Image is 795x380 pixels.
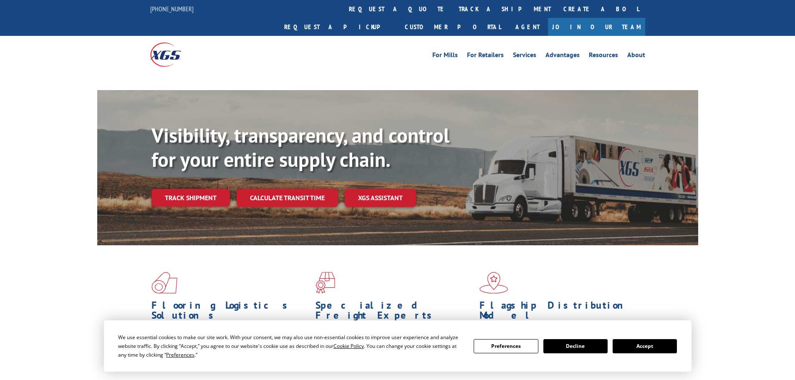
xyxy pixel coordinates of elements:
[151,272,177,294] img: xgs-icon-total-supply-chain-intelligence-red
[150,5,194,13] a: [PHONE_NUMBER]
[480,300,637,325] h1: Flagship Distribution Model
[467,52,504,61] a: For Retailers
[613,339,677,353] button: Accept
[118,333,464,359] div: We use essential cookies to make our site work. With your consent, we may also use non-essential ...
[237,189,338,207] a: Calculate transit time
[151,122,449,172] b: Visibility, transparency, and control for your entire supply chain.
[278,18,399,36] a: Request a pickup
[151,300,309,325] h1: Flooring Logistics Solutions
[345,189,416,207] a: XGS ASSISTANT
[333,342,364,350] span: Cookie Policy
[480,272,508,294] img: xgs-icon-flagship-distribution-model-red
[513,52,536,61] a: Services
[315,300,473,325] h1: Specialized Freight Experts
[166,351,194,358] span: Preferences
[545,52,580,61] a: Advantages
[399,18,507,36] a: Customer Portal
[151,189,230,206] a: Track shipment
[627,52,645,61] a: About
[548,18,645,36] a: Join Our Team
[104,320,692,372] div: Cookie Consent Prompt
[432,52,458,61] a: For Mills
[507,18,548,36] a: Agent
[543,339,608,353] button: Decline
[315,272,335,294] img: xgs-icon-focused-on-flooring-red
[589,52,618,61] a: Resources
[474,339,538,353] button: Preferences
